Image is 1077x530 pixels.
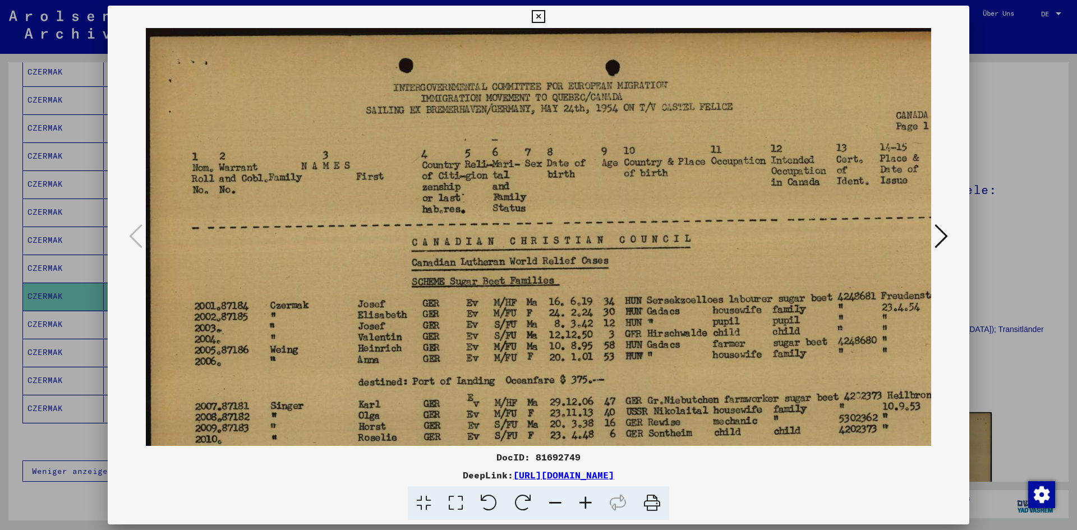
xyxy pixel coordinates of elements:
img: Zustimmung ändern [1028,481,1055,508]
div: DeepLink: [108,468,969,482]
div: Zustimmung ändern [1028,481,1055,508]
a: [URL][DOMAIN_NAME] [513,469,614,481]
div: DocID: 81692749 [108,450,969,464]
